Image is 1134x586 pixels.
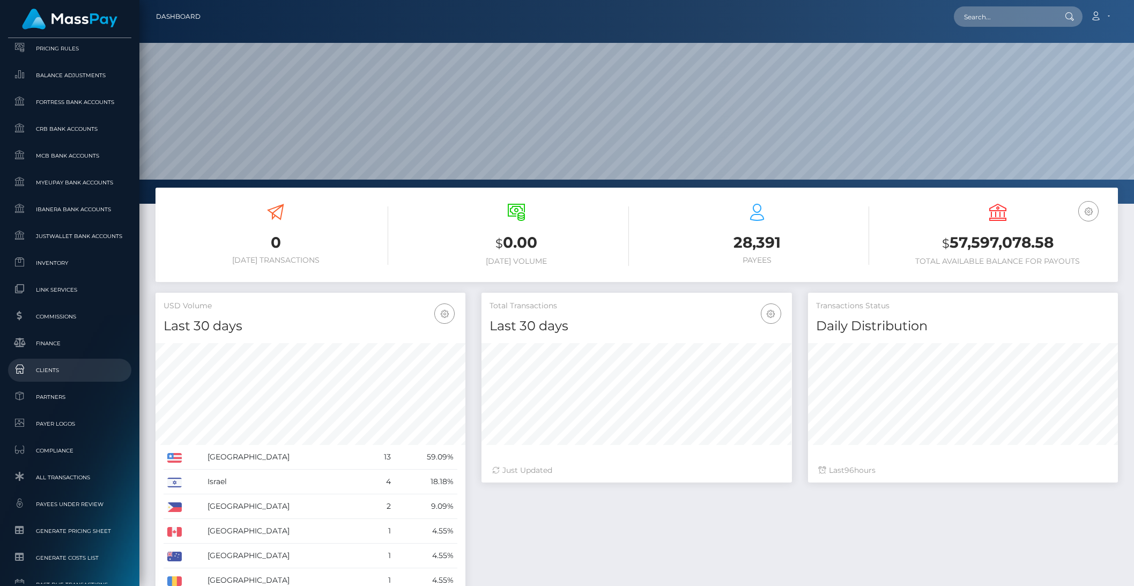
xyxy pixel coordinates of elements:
[8,251,131,275] a: Inventory
[8,332,131,355] a: Finance
[8,91,131,114] a: Fortress Bank Accounts
[8,198,131,221] a: Ibanera Bank Accounts
[368,470,395,494] td: 4
[167,576,182,586] img: RO.png
[167,552,182,561] img: AU.png
[12,284,127,296] span: Link Services
[204,470,368,494] td: Israel
[12,391,127,403] span: Partners
[12,418,127,430] span: Payer Logos
[167,502,182,512] img: PH.png
[490,301,783,311] h5: Total Transactions
[12,310,127,323] span: Commissions
[167,478,182,487] img: IL.png
[844,465,854,475] span: 96
[204,544,368,568] td: [GEOGRAPHIC_DATA]
[495,236,503,251] small: $
[492,465,781,476] div: Just Updated
[645,232,870,253] h3: 28,391
[395,494,457,519] td: 9.09%
[204,445,368,470] td: [GEOGRAPHIC_DATA]
[8,64,131,87] a: Balance Adjustments
[368,519,395,544] td: 1
[12,498,127,510] span: Payees under Review
[368,494,395,519] td: 2
[12,257,127,269] span: Inventory
[12,42,127,55] span: Pricing Rules
[8,493,131,516] a: Payees under Review
[816,317,1110,336] h4: Daily Distribution
[885,257,1110,266] h6: Total Available Balance for Payouts
[12,176,127,189] span: MyEUPay Bank Accounts
[8,305,131,328] a: Commissions
[954,6,1055,27] input: Search...
[8,117,131,140] a: CRB Bank Accounts
[8,144,131,167] a: MCB Bank Accounts
[395,544,457,568] td: 4.55%
[368,445,395,470] td: 13
[156,5,201,28] a: Dashboard
[12,337,127,350] span: Finance
[164,317,457,336] h4: Last 30 days
[395,470,457,494] td: 18.18%
[204,494,368,519] td: [GEOGRAPHIC_DATA]
[12,471,127,484] span: All Transactions
[404,232,629,254] h3: 0.00
[12,96,127,108] span: Fortress Bank Accounts
[8,439,131,462] a: Compliance
[12,525,127,537] span: Generate Pricing Sheet
[395,519,457,544] td: 4.55%
[8,359,131,382] a: Clients
[8,546,131,569] a: Generate Costs List
[12,230,127,242] span: JustWallet Bank Accounts
[22,9,117,29] img: MassPay Logo
[12,552,127,564] span: Generate Costs List
[8,466,131,489] a: All Transactions
[404,257,629,266] h6: [DATE] Volume
[819,465,1107,476] div: Last hours
[164,301,457,311] h5: USD Volume
[204,519,368,544] td: [GEOGRAPHIC_DATA]
[8,37,131,60] a: Pricing Rules
[885,232,1110,254] h3: 57,597,078.58
[12,203,127,216] span: Ibanera Bank Accounts
[368,544,395,568] td: 1
[167,527,182,537] img: CA.png
[490,317,783,336] h4: Last 30 days
[645,256,870,265] h6: Payees
[12,444,127,457] span: Compliance
[12,123,127,135] span: CRB Bank Accounts
[12,69,127,81] span: Balance Adjustments
[8,171,131,194] a: MyEUPay Bank Accounts
[8,385,131,409] a: Partners
[167,453,182,463] img: US.png
[164,256,388,265] h6: [DATE] Transactions
[12,364,127,376] span: Clients
[8,225,131,248] a: JustWallet Bank Accounts
[942,236,950,251] small: $
[8,278,131,301] a: Link Services
[164,232,388,253] h3: 0
[816,301,1110,311] h5: Transactions Status
[8,412,131,435] a: Payer Logos
[395,445,457,470] td: 59.09%
[12,150,127,162] span: MCB Bank Accounts
[8,520,131,543] a: Generate Pricing Sheet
